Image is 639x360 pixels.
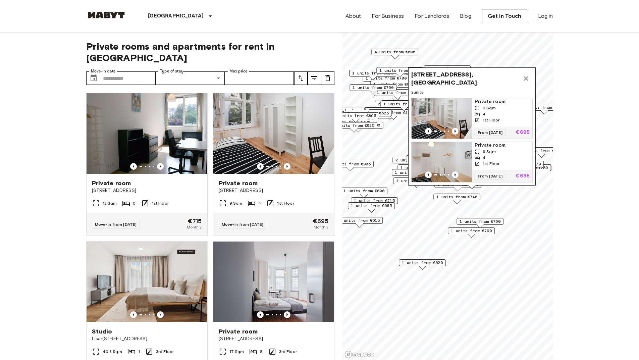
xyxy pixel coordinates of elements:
div: Map marker [497,161,544,171]
div: Map marker [375,101,422,111]
span: From [DATE] [475,129,505,136]
span: 1 units from €760 [353,85,393,91]
span: 9 Sqm [483,149,496,155]
span: 4 [483,155,485,161]
a: Blog [460,12,471,20]
button: tune [308,71,321,85]
button: Previous image [284,163,290,170]
span: 1 units from €740 [436,194,477,200]
button: Previous image [452,171,459,178]
div: Map marker [336,217,383,227]
span: [STREET_ADDRESS] [219,336,329,342]
div: Map marker [332,112,379,123]
button: Previous image [257,311,264,318]
img: Marketing picture of unit DE-01-232-01M [412,142,472,182]
button: tune [294,71,308,85]
div: Map marker [374,89,421,100]
span: 1 units from €620 [373,81,414,87]
a: Marketing picture of unit DE-01-041-02MPrevious imagePrevious imagePrivate room[STREET_ADDRESS]12... [86,93,208,236]
div: Map marker [340,188,387,198]
p: €695 [516,173,530,179]
span: Private room [219,179,258,187]
span: 1 units from €715 [401,165,441,171]
span: [STREET_ADDRESS], [GEOGRAPHIC_DATA] [411,70,519,87]
span: 1 units from €760 [460,218,500,224]
label: Max price [229,68,248,74]
span: 1 units from €1370 [372,110,415,116]
span: 1 [138,349,140,355]
div: Map marker [392,169,439,179]
span: 1st Floor [483,161,499,167]
div: Map marker [348,202,395,213]
div: Map marker [373,92,420,102]
span: 1 units from €1100 [523,104,566,110]
button: tune [321,71,334,85]
span: 2 units [411,89,533,95]
div: Map marker [406,155,453,166]
span: 40.3 Sqm [103,349,122,355]
button: Previous image [425,128,432,135]
div: Map marker [364,107,413,118]
div: Map marker [381,100,428,111]
span: 1 units from €620 [402,260,443,266]
span: 1 units from €665 [351,203,392,209]
div: Map marker [365,107,412,118]
span: 3rd Floor [279,349,297,355]
span: [STREET_ADDRESS] [92,187,202,194]
span: Monthly [314,224,328,230]
a: Get in Touch [482,9,527,23]
span: Lisa-[STREET_ADDRESS] [92,336,202,342]
span: 1 units from €1200 [337,122,380,128]
span: Private room [92,179,131,187]
label: Move-in date [91,68,116,74]
a: Mapbox logo [344,351,374,358]
div: Map marker [518,147,565,158]
a: For Landlords [415,12,449,20]
div: Map marker [334,122,383,132]
div: Map marker [448,227,495,238]
a: About [345,12,361,20]
div: Map marker [351,197,398,208]
div: Map marker [393,177,440,188]
span: 1 units from €780 [396,178,437,184]
span: Private room [475,98,530,105]
div: Map marker [349,70,396,80]
div: Map marker [327,107,376,117]
span: 1st Floor [277,200,294,206]
span: 1 units from €895 [335,113,376,119]
span: Monthly [187,224,202,230]
span: 2 units from €865 [395,157,436,163]
button: Previous image [284,311,290,318]
span: 9 units from €665 [368,108,409,114]
span: 1 units from €715 [354,198,395,204]
span: Move-in from [DATE] [222,222,264,227]
p: €695 [516,130,530,135]
span: 1 units from €850 [383,101,424,107]
span: 4 units from €605 [374,49,415,55]
span: 4 [258,200,261,206]
img: Habyt [86,12,126,18]
img: Marketing picture of unit DE-01-232-03M [412,98,472,139]
div: Map marker [345,110,392,120]
span: 9 Sqm [483,105,496,111]
div: Map marker [501,164,551,175]
span: 1 units from €730 [377,90,418,96]
div: Map marker [408,67,536,189]
img: Marketing picture of unit DE-01-232-03M [213,93,334,174]
div: Map marker [376,67,423,78]
button: Previous image [130,311,137,318]
span: 1 units from €970 [500,161,541,167]
img: Marketing picture of unit DE-01-041-02M [87,93,207,174]
div: Map marker [350,84,396,95]
span: 1st Floor [483,117,499,123]
div: Map marker [457,218,503,228]
span: 1 units from €825 [333,122,374,128]
span: 1 units from €905 [330,161,371,167]
div: Map marker [433,194,480,204]
span: Move-in from [DATE] [95,222,137,227]
button: Previous image [157,163,164,170]
div: Map marker [371,49,418,59]
span: 3 units from €625 [348,110,389,116]
span: 1 units from €780 [379,67,420,73]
